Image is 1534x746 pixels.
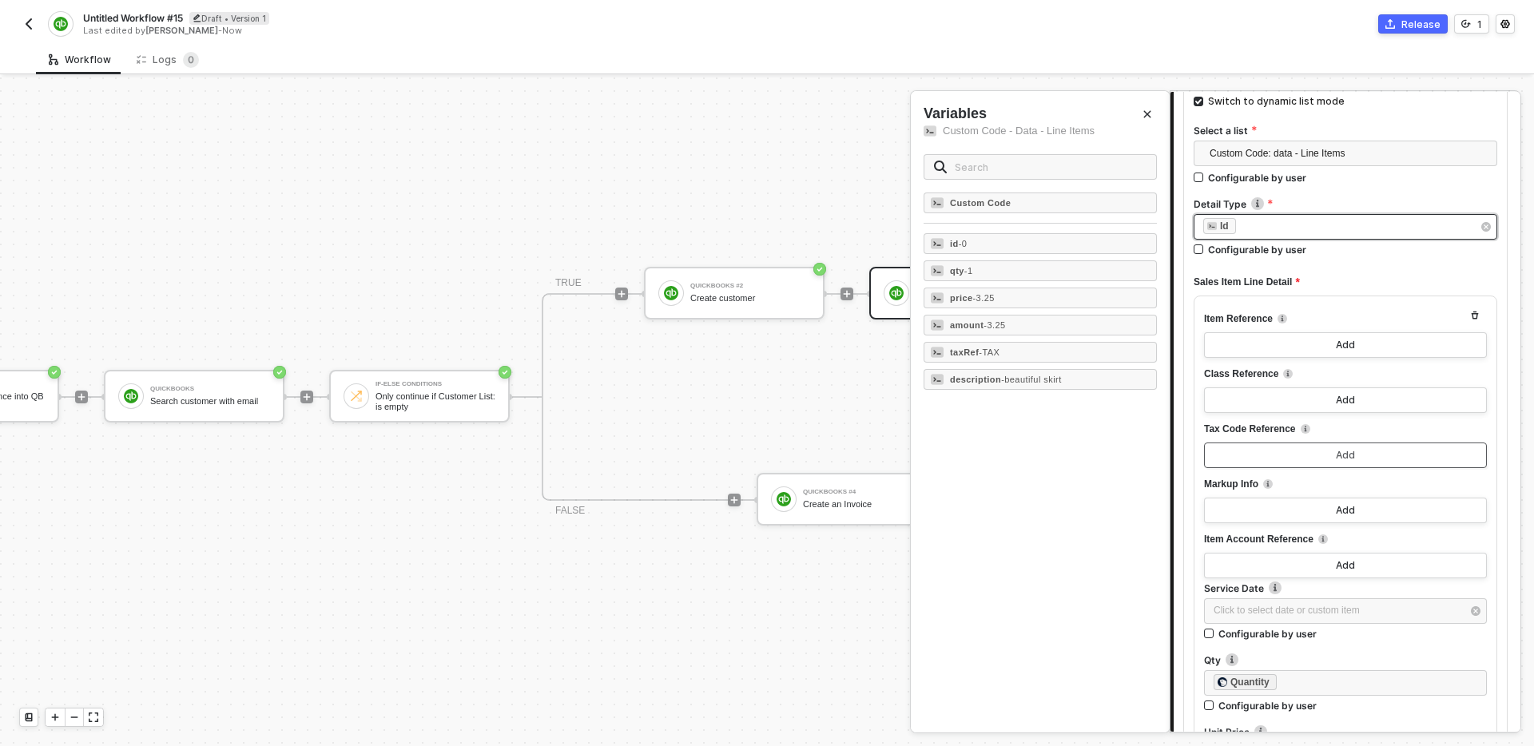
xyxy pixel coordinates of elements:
[950,239,959,248] strong: id
[193,14,201,22] span: icon-edit
[950,320,984,330] strong: amount
[1220,219,1229,233] div: Id
[931,292,944,304] img: price
[1378,14,1448,34] button: Release
[1301,424,1310,434] img: icon-info
[1461,19,1471,29] span: icon-versioning
[1263,479,1273,489] img: icon-info
[1210,141,1488,165] span: Custom Code: data - Line Items
[1401,18,1441,31] div: Release
[950,293,973,303] strong: price
[924,104,1157,138] div: Variables
[1218,699,1317,712] div: Configurable by user
[1230,675,1270,689] div: Quantity
[984,320,1005,330] span: - 3.25
[83,25,765,37] div: Last edited by - Now
[183,52,199,68] sup: 0
[1207,221,1217,231] img: fieldIcon
[1204,581,1487,595] label: Service Date
[1385,19,1395,29] span: icon-commerce
[959,239,968,248] span: - 0
[137,52,199,68] div: Logs
[70,712,79,722] span: icon-minus
[1477,18,1482,31] div: 1
[1251,197,1264,210] img: icon-info
[49,54,111,66] div: Workflow
[54,17,67,31] img: integration-icon
[1218,677,1227,687] img: fieldIcon
[931,346,944,359] img: taxRef
[1194,197,1497,211] label: Detail Type
[973,293,995,303] span: - 3.25
[1218,627,1317,641] div: Configurable by user
[1336,559,1355,572] div: Add
[1204,725,1487,739] label: Unit Price
[1278,314,1287,323] img: icon-info
[931,373,944,386] img: description
[83,11,183,25] span: Untitled Workflow #15
[1204,653,1487,667] label: Qty
[145,25,218,36] span: [PERSON_NAME]
[1208,94,1345,109] div: Switch to dynamic list mode
[1204,474,1258,494] span: Markup Info
[89,712,98,722] span: icon-expand
[979,347,999,357] span: - TAX
[1208,171,1306,185] div: Configurable by user
[955,158,1147,176] input: Search
[950,198,1011,208] strong: Custom Code
[931,319,944,331] img: amount
[1208,243,1306,256] div: Configurable by user
[1336,394,1355,407] div: Add
[1204,419,1296,439] span: Tax Code Reference
[1204,309,1273,329] span: Item Reference
[1204,553,1487,578] button: Add
[1226,653,1238,666] img: icon-info
[189,12,269,25] div: Draft • Version 1
[964,266,973,276] span: - 1
[1336,504,1355,517] div: Add
[1336,339,1355,351] div: Add
[1336,449,1355,462] div: Add
[931,237,944,250] img: id
[924,124,1095,138] span: Custom Code - Data - Line Items
[1254,725,1267,738] img: icon-info
[1204,364,1278,384] span: Class Reference
[924,125,936,137] img: custom-code
[950,266,964,276] strong: qty
[1269,581,1282,594] img: icon-info
[1204,498,1487,523] button: Add
[1001,375,1062,384] span: - beautiful skirt
[931,196,944,209] img: Custom Code
[950,347,979,357] strong: taxRef
[1318,534,1328,544] img: icon-info
[931,264,944,277] img: qty
[50,712,60,722] span: icon-play
[1204,442,1487,468] button: Add
[1454,14,1489,34] button: 1
[1204,387,1487,413] button: Add
[1283,369,1293,379] img: icon-info
[934,161,947,173] img: search
[1138,105,1157,124] button: Close
[1194,124,1497,137] label: Select a list
[19,14,38,34] button: back
[1204,332,1487,358] button: Add
[1500,19,1510,29] span: icon-settings
[22,18,35,30] img: back
[1204,530,1313,550] span: Item Account Reference
[1194,272,1300,292] span: Sales Item Line Detail
[950,375,1001,384] strong: description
